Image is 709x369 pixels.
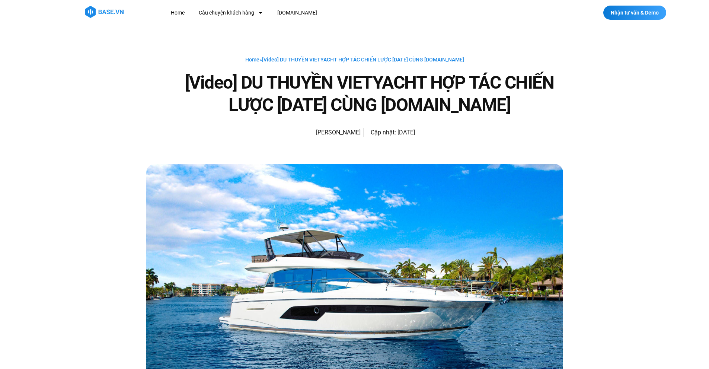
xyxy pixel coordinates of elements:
[176,71,563,116] h1: [Video] DU THUYỀN VIETYACHT HỢP TÁC CHIẾN LƯỢC [DATE] CÙNG [DOMAIN_NAME]
[262,57,464,63] span: [Video] DU THUYỀN VIETYACHT HỢP TÁC CHIẾN LƯỢC [DATE] CÙNG [DOMAIN_NAME]
[245,57,259,63] a: Home
[397,129,415,136] time: [DATE]
[611,10,659,15] span: Nhận tư vấn & Demo
[603,6,666,20] a: Nhận tư vấn & Demo
[294,124,361,141] a: Picture of Hạnh Hoàng [PERSON_NAME]
[165,6,190,20] a: Home
[245,57,464,63] span: »
[312,127,361,138] span: [PERSON_NAME]
[193,6,269,20] a: Câu chuyện khách hàng
[165,6,454,20] nav: Menu
[371,129,396,136] span: Cập nhật:
[272,6,323,20] a: [DOMAIN_NAME]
